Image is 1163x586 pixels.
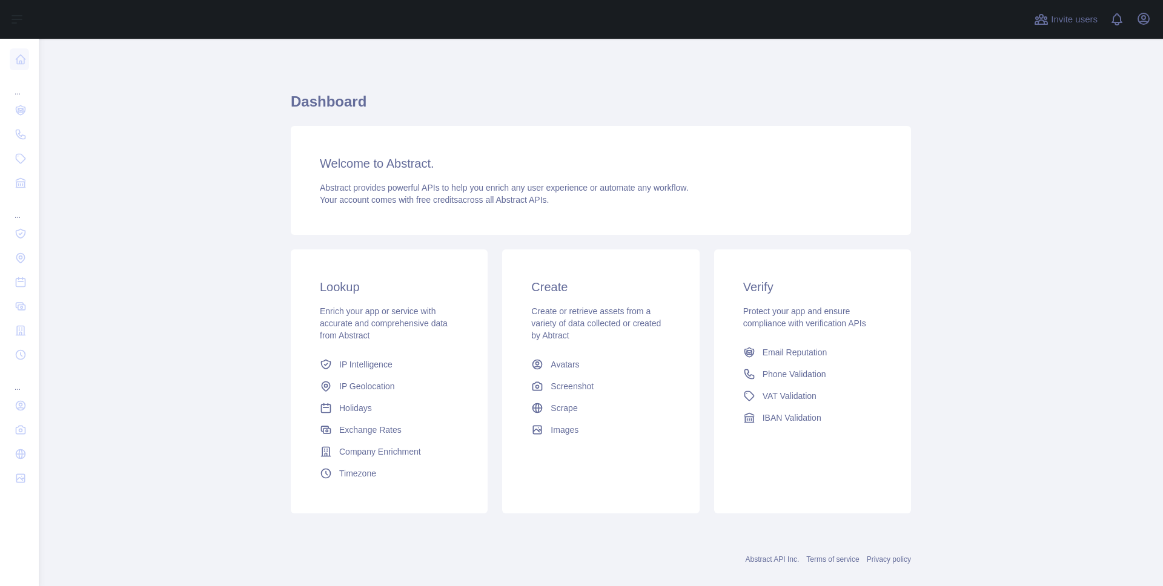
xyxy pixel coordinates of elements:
span: IBAN Validation [763,412,821,424]
span: VAT Validation [763,390,817,402]
span: Enrich your app or service with accurate and comprehensive data from Abstract [320,306,448,340]
span: Avatars [551,358,579,370]
h3: Create [531,278,670,295]
a: Abstract API Inc. [746,555,800,564]
span: Your account comes with across all Abstract APIs. [320,195,549,205]
a: Email Reputation [738,341,887,363]
span: IP Geolocation [339,380,395,392]
span: free credits [416,195,458,205]
a: Company Enrichment [315,441,463,463]
div: ... [10,368,29,392]
a: Avatars [526,354,675,375]
a: VAT Validation [738,385,887,407]
a: Privacy policy [867,555,911,564]
span: Exchange Rates [339,424,402,436]
a: IP Geolocation [315,375,463,397]
button: Invite users [1032,10,1100,29]
a: Timezone [315,463,463,484]
div: ... [10,196,29,220]
h3: Welcome to Abstract. [320,155,882,172]
h3: Verify [743,278,882,295]
span: Phone Validation [763,368,826,380]
span: Abstract provides powerful APIs to help you enrich any user experience or automate any workflow. [320,183,689,193]
span: Scrape [551,402,577,414]
span: Company Enrichment [339,446,421,458]
a: Terms of service [806,555,859,564]
span: Screenshot [551,380,594,392]
span: Create or retrieve assets from a variety of data collected or created by Abtract [531,306,661,340]
a: Exchange Rates [315,419,463,441]
span: Invite users [1051,13,1098,27]
a: Phone Validation [738,363,887,385]
h3: Lookup [320,278,459,295]
a: Images [526,419,675,441]
span: IP Intelligence [339,358,393,370]
a: IP Intelligence [315,354,463,375]
a: Holidays [315,397,463,419]
a: IBAN Validation [738,407,887,429]
span: Protect your app and ensure compliance with verification APIs [743,306,866,328]
span: Email Reputation [763,346,827,358]
span: Images [551,424,578,436]
a: Screenshot [526,375,675,397]
span: Timezone [339,467,376,479]
div: ... [10,73,29,97]
a: Scrape [526,397,675,419]
h1: Dashboard [291,92,911,121]
span: Holidays [339,402,372,414]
